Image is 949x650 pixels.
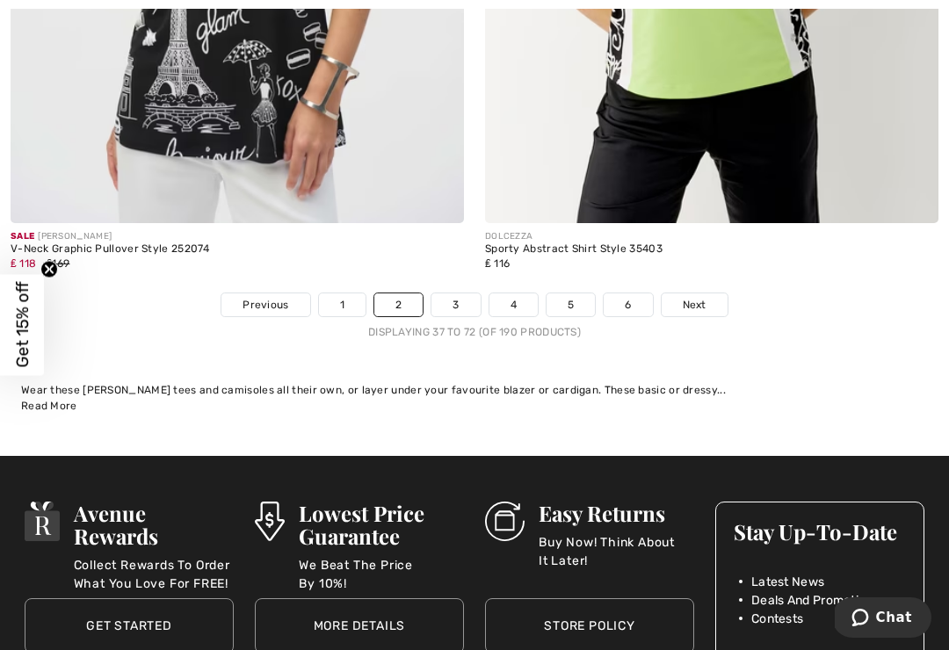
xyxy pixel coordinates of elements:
[11,230,464,243] div: [PERSON_NAME]
[835,597,931,641] iframe: Opens a widget where you can chat to one of our agents
[751,573,824,591] span: Latest News
[40,261,58,278] button: Close teaser
[485,257,510,270] span: ₤ 116
[47,257,70,270] span: ₤169
[431,293,480,316] a: 3
[299,502,464,547] h3: Lowest Price Guarantee
[11,257,36,270] span: ₤ 118
[255,502,285,541] img: Lowest Price Guarantee
[734,520,906,543] h3: Stay Up-To-Date
[319,293,366,316] a: 1
[485,502,525,541] img: Easy Returns
[485,230,938,243] div: DOLCEZZA
[751,610,803,628] span: Contests
[21,382,928,398] div: Wear these [PERSON_NAME] tees and camisoles all their own, or layer under your favourite blazer o...
[221,293,309,316] a: Previous
[11,231,34,242] span: Sale
[299,556,464,591] p: We Beat The Price By 10%!
[662,293,728,316] a: Next
[547,293,595,316] a: 5
[751,591,880,610] span: Deals And Promotions
[74,556,234,591] p: Collect Rewards To Order What You Love For FREE!
[539,533,694,568] p: Buy Now! Think About It Later!
[604,293,652,316] a: 6
[485,243,938,256] div: Sporty Abstract Shirt Style 35403
[74,502,234,547] h3: Avenue Rewards
[12,282,33,368] span: Get 15% off
[25,502,60,541] img: Avenue Rewards
[374,293,423,316] a: 2
[243,297,288,313] span: Previous
[11,243,464,256] div: V-Neck Graphic Pullover Style 252074
[539,502,694,524] h3: Easy Returns
[489,293,538,316] a: 4
[21,400,77,412] span: Read More
[683,297,706,313] span: Next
